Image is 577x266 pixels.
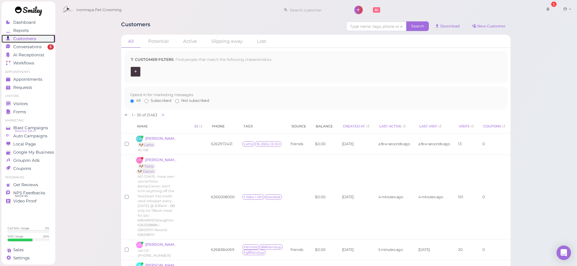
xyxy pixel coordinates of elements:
[551,2,557,7] div: 1
[13,28,29,33] span: Reports
[132,113,134,117] span: 1
[13,158,40,163] span: Groupon Ads
[13,133,47,139] span: Auto Campaigns
[338,119,375,133] th: Created At
[311,133,338,155] td: $0.00
[204,35,249,48] a: Slipping away
[142,113,146,117] span: of
[311,239,338,260] td: $0.00
[13,109,26,114] span: Forms
[2,59,55,67] a: Workflows
[2,94,55,98] li: Visitors
[557,246,571,260] div: Open Intercom Messenger
[15,194,28,199] span: NPS® 95
[406,21,429,31] span: Search
[2,124,55,132] a: Blast Campaigns Balance: $16.37
[2,175,55,180] li: Feedbacks
[342,247,354,252] span: [DATE]
[136,136,182,147] a: CM [PERSON_NAME] 🐶 Latte
[418,247,430,252] span: [DATE]
[2,75,55,83] a: Appointments
[13,61,34,66] span: Workflows
[15,129,36,133] span: Balance: $16.37
[346,21,406,31] input: Type name, tags, phone or email
[136,157,143,164] span: HT
[2,18,55,27] a: Dashboard
[121,21,150,32] h1: Customers
[2,140,55,148] a: Local Page
[378,141,410,147] span: a few seconds ago
[2,164,55,173] a: Coupons
[141,35,176,48] a: Potential
[479,133,511,155] td: 0
[130,92,193,97] span: Opted-in for marketing messages
[287,133,311,155] td: friends
[375,119,415,133] th: Last Active
[2,197,55,205] a: Video Proof
[287,239,311,260] td: friends
[2,118,55,123] li: Marketing
[13,77,42,82] span: Appointments
[2,254,55,262] a: Settings
[2,27,55,35] a: Reports
[311,119,338,133] th: Balance
[265,194,282,200] span: blacklist
[207,133,239,155] td: 6262972431
[130,99,134,103] input: All
[134,113,136,117] span: -
[342,194,354,200] span: [DATE]
[311,155,338,239] td: $0.00
[47,44,54,50] span: 5
[145,242,179,247] span: [PERSON_NAME]
[8,226,29,230] div: Call Min. Usage
[133,119,181,133] th: Name
[2,70,55,74] li: Appointments
[13,166,31,171] span: Coupons
[2,108,55,116] a: Forms
[418,194,443,200] span: 4 minutes ago
[2,43,55,51] a: Conversations 5
[145,98,171,103] label: Subscribed
[2,246,55,254] a: Sales
[2,132,55,140] a: Auto Campaigns
[207,239,239,260] td: 6268384069
[2,189,55,197] a: NPS Feedbacks NPS® 95
[13,182,38,187] span: Get Reviews
[121,35,141,48] a: All
[13,199,37,204] span: Video Proof
[415,119,455,133] th: Last Visit
[2,148,55,156] a: Google My Business
[243,250,265,255] span: Fg80andup
[479,155,511,239] td: 0
[136,158,182,174] a: HT [PERSON_NAME] 🐶 Tiotio 🐶 Canon
[13,44,42,49] span: Conversations
[207,119,239,133] th: Phone
[190,119,207,133] th: ID
[243,244,258,250] span: Hermes
[2,83,55,92] a: Requests
[136,136,143,142] span: CM
[13,36,36,41] span: Customers
[454,239,479,260] td: 20
[378,194,403,200] span: 4 minutes ago
[76,2,122,18] span: Ironmaya Pet Grooming
[175,98,209,103] label: Not subscribed
[239,119,287,133] th: Tags
[137,113,142,117] span: 30
[342,141,354,147] span: [DATE]
[2,51,55,59] a: AI Receptionist
[136,242,182,247] a: LD [PERSON_NAME]
[138,148,149,152] span: #5 TBF
[145,158,179,162] span: [PERSON_NAME]
[145,136,179,141] span: [PERSON_NAME]
[145,99,148,103] input: Subscribed
[179,242,182,247] span: Note
[454,133,479,155] td: 13
[2,100,55,108] a: Visitors
[43,234,49,238] div: 60 %
[13,125,48,130] span: Blast Campaigns
[13,85,32,90] span: Requests
[2,156,55,164] a: Groupon Ads
[130,98,141,103] label: All
[255,141,281,147] span: 16-35lbs 13-15H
